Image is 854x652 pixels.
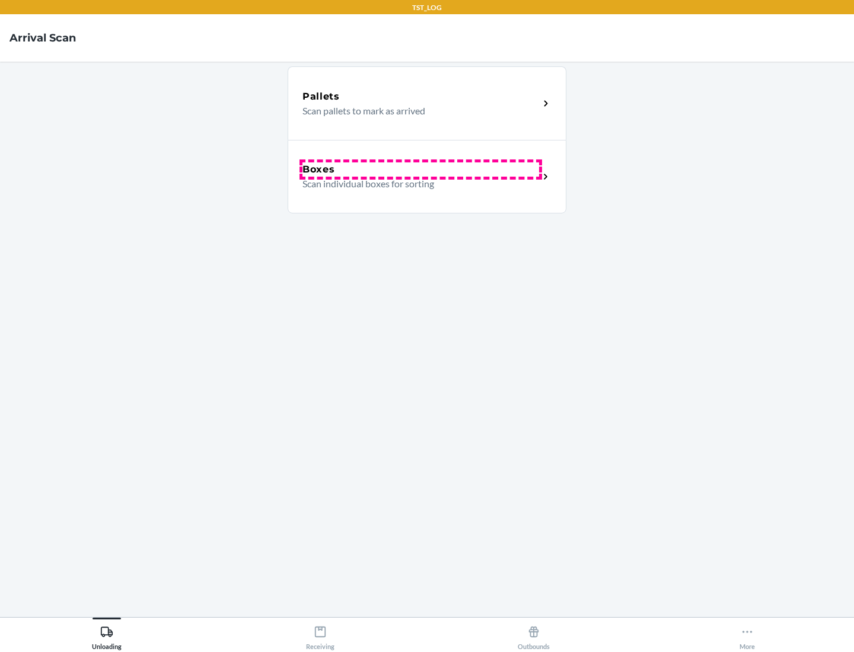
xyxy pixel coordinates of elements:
[9,30,76,46] h4: Arrival Scan
[302,104,530,118] p: Scan pallets to mark as arrived
[740,621,755,650] div: More
[213,618,427,650] button: Receiving
[302,177,530,191] p: Scan individual boxes for sorting
[306,621,334,650] div: Receiving
[288,66,566,140] a: PalletsScan pallets to mark as arrived
[518,621,550,650] div: Outbounds
[92,621,122,650] div: Unloading
[412,2,442,13] p: TST_LOG
[427,618,640,650] button: Outbounds
[302,90,340,104] h5: Pallets
[302,162,335,177] h5: Boxes
[640,618,854,650] button: More
[288,140,566,213] a: BoxesScan individual boxes for sorting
